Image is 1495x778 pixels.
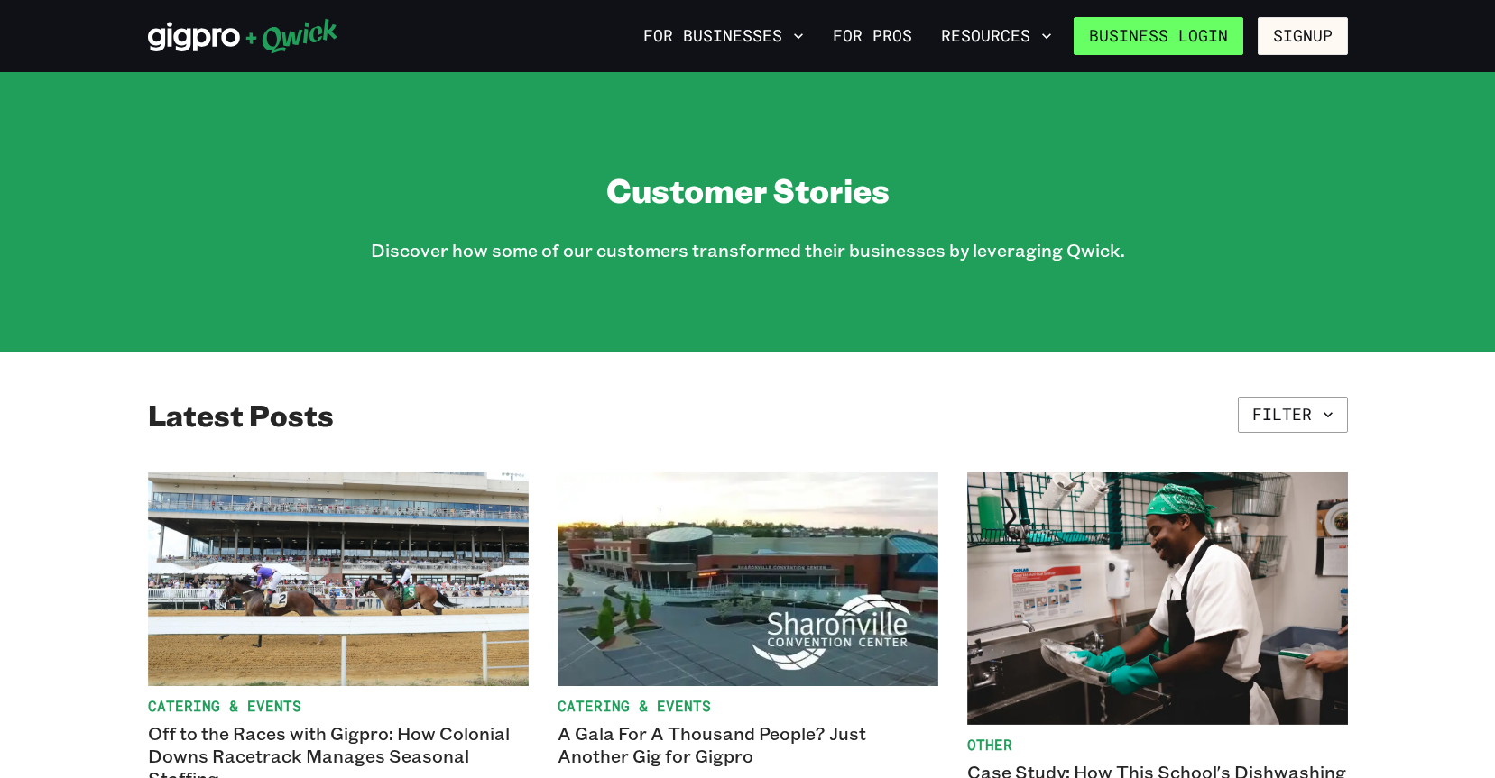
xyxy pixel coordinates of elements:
[371,239,1125,261] p: Discover how some of our customers transformed their businesses by leveraging Qwick.
[636,21,811,51] button: For Businesses
[967,472,1348,725] img: Case Study: How This School's Dishwashing Shift Fill Rate Jumped from 20% to 99%
[967,736,1348,754] span: Other
[1258,17,1348,55] button: Signup
[148,697,529,715] span: Catering & Events
[148,472,529,686] img: View of Colonial Downs horse race track
[1238,397,1348,433] button: Filter
[1074,17,1243,55] a: Business Login
[558,697,938,715] span: Catering & Events
[934,21,1059,51] button: Resources
[148,397,334,433] h2: Latest Posts
[826,21,919,51] a: For Pros
[606,169,890,210] h1: Customer Stories
[558,472,938,686] img: Sky photo of the outside of the Sharonville Convention Center
[558,722,938,767] p: A Gala For A Thousand People? Just Another Gig for Gigpro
